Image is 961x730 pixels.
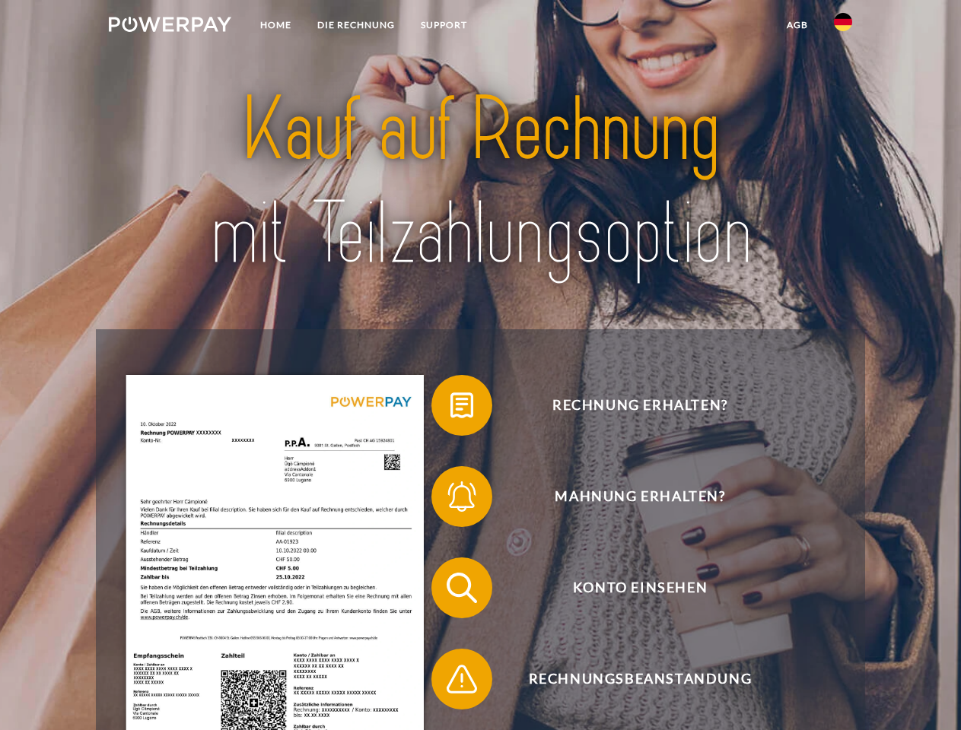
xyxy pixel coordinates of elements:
button: Rechnungsbeanstandung [431,649,827,709]
a: DIE RECHNUNG [304,11,408,39]
a: Home [247,11,304,39]
span: Konto einsehen [453,557,826,618]
span: Mahnung erhalten? [453,466,826,527]
a: SUPPORT [408,11,480,39]
img: title-powerpay_de.svg [145,73,816,291]
img: qb_bell.svg [443,478,481,516]
img: qb_warning.svg [443,660,481,698]
button: Konto einsehen [431,557,827,618]
span: Rechnung erhalten? [453,375,826,436]
button: Mahnung erhalten? [431,466,827,527]
img: qb_search.svg [443,569,481,607]
a: agb [774,11,821,39]
button: Rechnung erhalten? [431,375,827,436]
span: Rechnungsbeanstandung [453,649,826,709]
img: de [834,13,852,31]
img: logo-powerpay-white.svg [109,17,231,32]
img: qb_bill.svg [443,386,481,424]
